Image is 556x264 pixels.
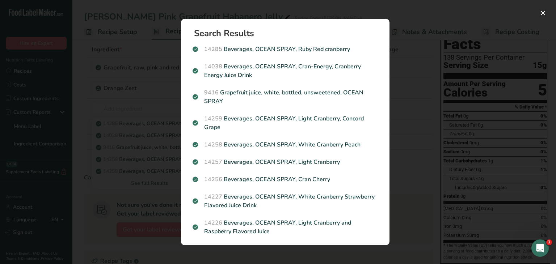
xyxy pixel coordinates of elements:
span: 9416 [204,89,219,97]
p: Beverages, OCEAN SPRAY, Light Cranberry and Raspberry Flavored Juice [193,218,378,236]
p: Beverages, OCEAN SPRAY, White Cranberry Peach [193,140,378,149]
p: Beverages, OCEAN SPRAY, Cran-Energy, Cranberry Energy Juice Drink [193,62,378,80]
span: 14256 [204,175,222,183]
h1: Search Results [194,29,382,38]
iframe: Intercom live chat [531,239,549,257]
span: 1 [546,239,552,245]
span: 14227 [204,193,222,201]
p: Beverages, OCEAN SPRAY, Cran Cherry [193,175,378,184]
span: 14258 [204,141,222,149]
span: 14257 [204,158,222,166]
span: 14285 [204,45,222,53]
span: 14038 [204,63,222,71]
span: 14226 [204,219,222,227]
p: Beverages, OCEAN SPRAY, Light Cranberry [193,158,378,166]
p: Beverages, OCEAN SPRAY, Cran Grape [193,244,378,253]
p: Grapefruit juice, white, bottled, unsweetened, OCEAN SPRAY [193,88,378,106]
span: 14217 [204,245,222,253]
p: Beverages, OCEAN SPRAY, Ruby Red cranberry [193,45,378,54]
p: Beverages, OCEAN SPRAY, Light Cranberry, Concord Grape [193,114,378,132]
span: 14259 [204,115,222,123]
p: Beverages, OCEAN SPRAY, White Cranberry Strawberry Flavored Juice Drink [193,192,378,210]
